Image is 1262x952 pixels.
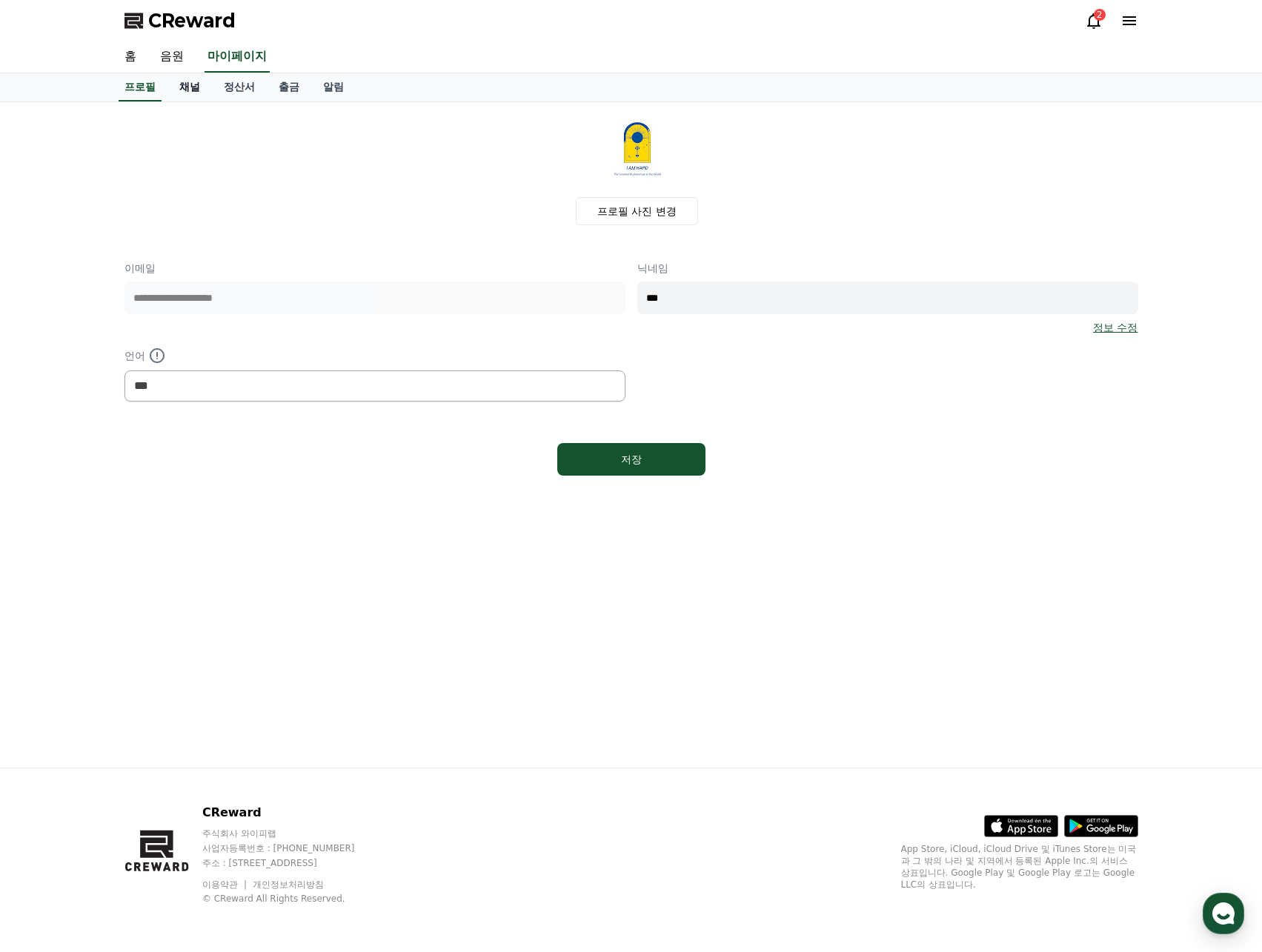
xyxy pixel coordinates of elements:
a: 프로필 [119,73,162,101]
p: 닉네임 [637,261,1138,276]
a: 정산서 [212,73,267,101]
div: 저장 [587,452,676,467]
p: 언어 [124,347,625,365]
a: 홈 [113,41,148,73]
span: 홈 [47,492,56,504]
a: 이용약관 [202,879,249,890]
button: 저장 [557,443,705,476]
label: 프로필 사진 변경 [576,197,698,225]
div: 2 [1094,9,1106,21]
p: 주소 : [STREET_ADDRESS] [202,857,383,869]
p: 사업자등록번호 : [PHONE_NUMBER] [202,842,383,854]
img: profile_image [602,114,673,185]
a: 정보 수정 [1093,320,1138,335]
span: CReward [148,9,236,33]
a: 마이페이지 [205,41,270,73]
a: 채널 [167,73,212,101]
a: CReward [124,9,236,33]
a: 2 [1085,12,1103,30]
a: 출금 [267,73,311,101]
p: App Store, iCloud, iCloud Drive 및 iTunes Store는 미국과 그 밖의 나라 및 지역에서 등록된 Apple Inc.의 서비스 상표입니다. Goo... [901,843,1138,891]
a: 대화 [98,470,191,507]
a: 개인정보처리방침 [253,879,324,890]
span: 대화 [136,493,153,505]
p: CReward [202,804,383,822]
span: 설정 [229,492,247,504]
a: 알림 [311,73,356,101]
p: 주식회사 와이피랩 [202,828,383,839]
a: 설정 [191,470,285,507]
p: 이메일 [124,261,625,276]
a: 홈 [4,470,98,507]
p: © CReward All Rights Reserved. [202,893,383,905]
a: 음원 [148,41,196,73]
